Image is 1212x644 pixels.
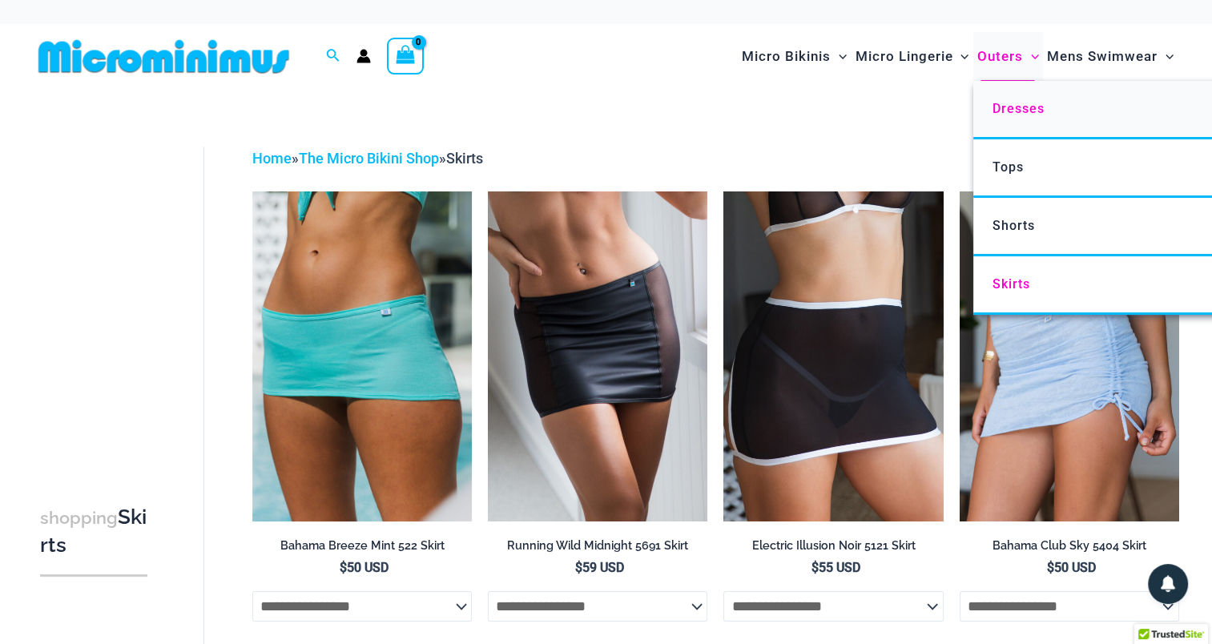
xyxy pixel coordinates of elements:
[811,560,860,575] bdi: 55 USD
[299,150,439,167] a: The Micro Bikini Shop
[252,191,472,521] a: Bahama Breeze Mint 522 Skirt 01Bahama Breeze Mint 522 Skirt 02Bahama Breeze Mint 522 Skirt 02
[742,36,831,77] span: Micro Bikinis
[252,150,292,167] a: Home
[40,504,147,559] h3: Skirts
[340,560,347,575] span: $
[252,150,483,167] span: » »
[992,159,1023,175] span: Tops
[811,560,819,575] span: $
[723,538,943,559] a: Electric Illusion Noir 5121 Skirt
[1047,560,1096,575] bdi: 50 USD
[1047,36,1158,77] span: Mens Swimwear
[326,46,340,66] a: Search icon link
[831,36,847,77] span: Menu Toggle
[992,101,1044,116] span: Dresses
[960,191,1179,521] img: Bahama Club Sky 9170 Crop Top 5404 Skirt 07
[1158,36,1174,77] span: Menu Toggle
[952,36,968,77] span: Menu Toggle
[40,134,184,454] iframe: TrustedSite Certified
[1043,32,1178,81] a: Mens SwimwearMenu ToggleMenu Toggle
[356,49,371,63] a: Account icon link
[252,538,472,559] a: Bahama Breeze Mint 522 Skirt
[992,218,1034,233] span: Shorts
[738,32,851,81] a: Micro BikinisMenu ToggleMenu Toggle
[977,36,1023,77] span: Outers
[723,191,943,521] img: Electric Illusion Noir Skirt 02
[387,38,424,74] a: View Shopping Cart, empty
[735,30,1180,83] nav: Site Navigation
[252,538,472,553] h2: Bahama Breeze Mint 522 Skirt
[851,32,972,81] a: Micro LingerieMenu ToggleMenu Toggle
[973,32,1043,81] a: OutersMenu ToggleMenu Toggle
[723,191,943,521] a: Electric Illusion Noir Skirt 02Electric Illusion Noir 1521 Bra 611 Micro 5121 Skirt 01Electric Il...
[992,276,1029,292] span: Skirts
[32,38,296,74] img: MM SHOP LOGO FLAT
[488,538,707,553] h2: Running Wild Midnight 5691 Skirt
[575,560,624,575] bdi: 59 USD
[40,508,118,528] span: shopping
[960,538,1179,553] h2: Bahama Club Sky 5404 Skirt
[855,36,952,77] span: Micro Lingerie
[252,191,472,521] img: Bahama Breeze Mint 522 Skirt 01
[1023,36,1039,77] span: Menu Toggle
[446,150,483,167] span: Skirts
[488,191,707,521] a: Running Wild Midnight 5691 SkirtRunning Wild Midnight 1052 Top 5691 Skirt 06Running Wild Midnight...
[960,191,1179,521] a: Bahama Club Sky 9170 Crop Top 5404 Skirt 07Bahama Club Sky 9170 Crop Top 5404 Skirt 10Bahama Club...
[488,191,707,521] img: Running Wild Midnight 5691 Skirt
[723,538,943,553] h2: Electric Illusion Noir 5121 Skirt
[488,538,707,559] a: Running Wild Midnight 5691 Skirt
[1047,560,1054,575] span: $
[575,560,582,575] span: $
[960,538,1179,559] a: Bahama Club Sky 5404 Skirt
[340,560,389,575] bdi: 50 USD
